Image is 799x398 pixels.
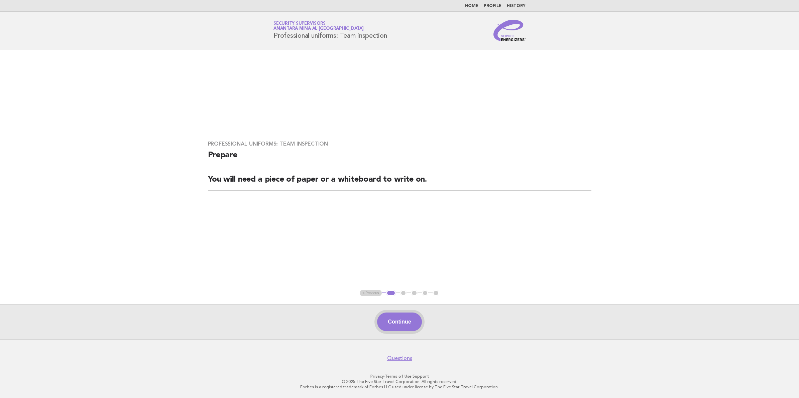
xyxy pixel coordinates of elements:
button: Continue [377,313,422,331]
h2: You will need a piece of paper or a whiteboard to write on. [208,174,591,191]
h3: Professional uniforms: Team inspection [208,141,591,147]
img: Service Energizers [493,20,526,41]
a: Terms of Use [385,374,412,379]
a: Profile [484,4,501,8]
a: Home [465,4,478,8]
p: Forbes is a registered trademark of Forbes LLC used under license by The Five Star Travel Corpora... [195,384,604,390]
p: · · [195,374,604,379]
h2: Prepare [208,150,591,166]
h1: Professional uniforms: Team inspection [273,22,387,39]
a: History [507,4,526,8]
p: © 2025 The Five Star Travel Corporation. All rights reserved. [195,379,604,384]
button: 1 [386,290,396,296]
a: Support [413,374,429,379]
a: Privacy [370,374,384,379]
a: Security SupervisorsAnantara Mina al [GEOGRAPHIC_DATA] [273,21,364,31]
a: Questions [387,355,412,362]
span: Anantara Mina al [GEOGRAPHIC_DATA] [273,27,364,31]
